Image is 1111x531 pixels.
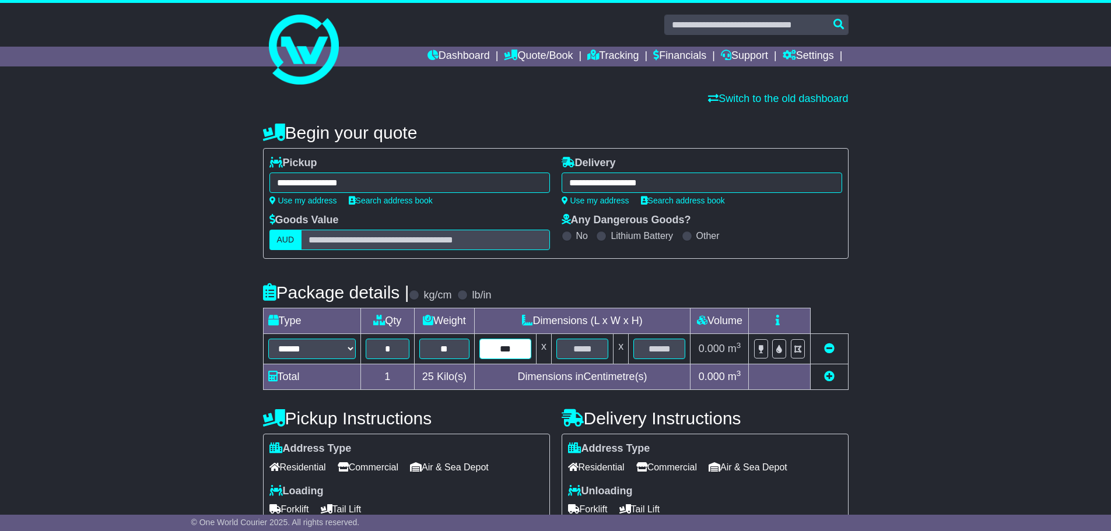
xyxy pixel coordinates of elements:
[263,364,360,390] td: Total
[587,47,639,66] a: Tracking
[824,371,835,382] a: Add new item
[737,341,741,350] sup: 3
[415,364,475,390] td: Kilo(s)
[614,334,629,364] td: x
[269,485,324,498] label: Loading
[737,369,741,378] sup: 3
[709,458,787,476] span: Air & Sea Depot
[568,500,608,518] span: Forklift
[474,308,691,334] td: Dimensions (L x W x H)
[568,458,625,476] span: Residential
[422,371,434,382] span: 25
[728,371,741,382] span: m
[562,196,629,205] a: Use my address
[263,123,849,142] h4: Begin your quote
[269,458,326,476] span: Residential
[321,500,362,518] span: Tail Lift
[824,343,835,354] a: Remove this item
[696,230,720,241] label: Other
[269,214,339,227] label: Goods Value
[338,458,398,476] span: Commercial
[263,308,360,334] td: Type
[568,485,633,498] label: Unloading
[269,196,337,205] a: Use my address
[191,518,360,527] span: © One World Courier 2025. All rights reserved.
[691,308,749,334] td: Volume
[360,364,415,390] td: 1
[269,230,302,250] label: AUD
[562,214,691,227] label: Any Dangerous Goods?
[269,442,352,455] label: Address Type
[653,47,706,66] a: Financials
[427,47,490,66] a: Dashboard
[636,458,697,476] span: Commercial
[641,196,725,205] a: Search address book
[504,47,573,66] a: Quote/Book
[349,196,433,205] a: Search address book
[562,157,616,170] label: Delivery
[472,289,491,302] label: lb/in
[269,500,309,518] span: Forklift
[536,334,551,364] td: x
[568,442,650,455] label: Address Type
[263,409,550,428] h4: Pickup Instructions
[728,343,741,354] span: m
[423,289,451,302] label: kg/cm
[721,47,768,66] a: Support
[269,157,317,170] label: Pickup
[263,283,409,302] h4: Package details |
[611,230,673,241] label: Lithium Battery
[576,230,588,241] label: No
[783,47,834,66] a: Settings
[619,500,660,518] span: Tail Lift
[415,308,475,334] td: Weight
[708,93,848,104] a: Switch to the old dashboard
[410,458,489,476] span: Air & Sea Depot
[360,308,415,334] td: Qty
[474,364,691,390] td: Dimensions in Centimetre(s)
[699,371,725,382] span: 0.000
[562,409,849,428] h4: Delivery Instructions
[699,343,725,354] span: 0.000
